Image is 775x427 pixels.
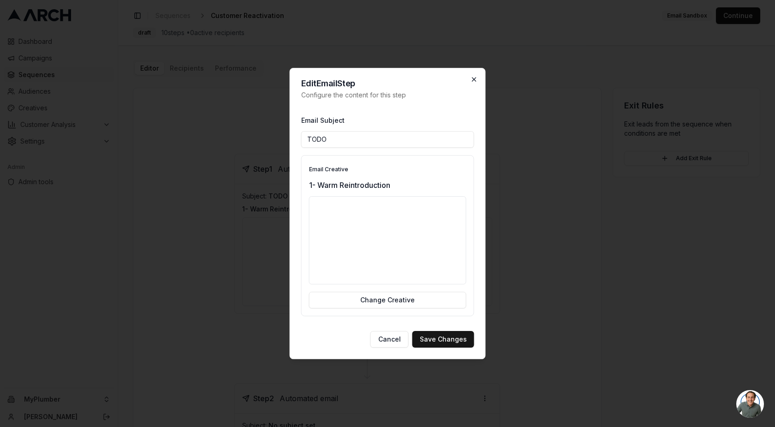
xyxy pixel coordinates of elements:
button: Cancel [370,331,409,348]
p: 1- Warm Reintroduction [309,180,466,191]
button: Save Changes [412,331,474,348]
button: Change Creative [309,292,466,308]
label: Email Creative [309,166,348,173]
input: Enter email subject line [301,131,474,148]
p: Configure the content for this step [301,90,474,100]
label: Email Subject [301,116,345,124]
h2: Edit Email Step [301,79,474,88]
